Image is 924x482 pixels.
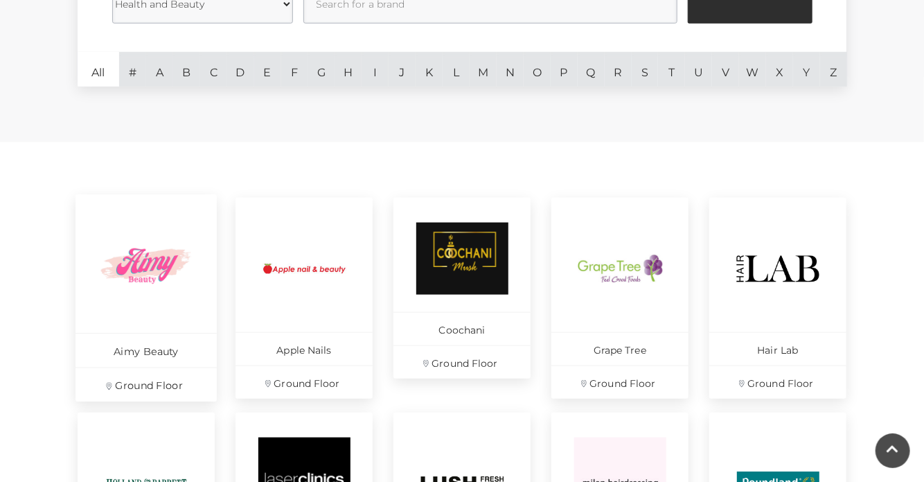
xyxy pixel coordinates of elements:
p: Ground Floor [236,365,373,399]
a: R [605,52,632,87]
p: Grape Tree [551,332,688,365]
a: P [551,52,578,87]
a: U [685,52,712,87]
a: B [173,52,200,87]
a: L [443,52,470,87]
p: Coochani [393,312,531,345]
p: Hair Lab [709,332,846,365]
p: Ground Floor [393,345,531,379]
p: Ground Floor [75,368,217,402]
a: S [632,52,659,87]
a: Aimy Beauty Ground Floor [75,195,217,402]
a: F [281,52,308,87]
a: N [497,52,524,87]
a: H [335,52,362,87]
a: A [146,52,173,87]
a: I [362,52,389,87]
a: K [416,52,443,87]
p: Aimy Beauty [75,333,217,367]
a: Grape Tree Ground Floor [551,198,688,399]
a: G [308,52,335,87]
a: T [658,52,685,87]
p: Apple Nails [236,332,373,365]
a: All [78,52,119,87]
p: Ground Floor [709,365,846,399]
a: Apple Nails Ground Floor [236,198,373,399]
a: X [766,52,793,87]
p: Ground Floor [551,365,688,399]
a: D [227,52,254,87]
a: Y [793,52,820,87]
a: E [254,52,281,87]
a: C [200,52,227,87]
a: Q [578,52,605,87]
a: W [739,52,766,87]
a: # [119,52,146,87]
a: O [524,52,551,87]
a: Z [820,52,847,87]
a: J [389,52,416,87]
a: Coochani Ground Floor [393,198,531,379]
a: Hair Lab Ground Floor [709,198,846,399]
a: M [470,52,497,87]
a: V [712,52,739,87]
